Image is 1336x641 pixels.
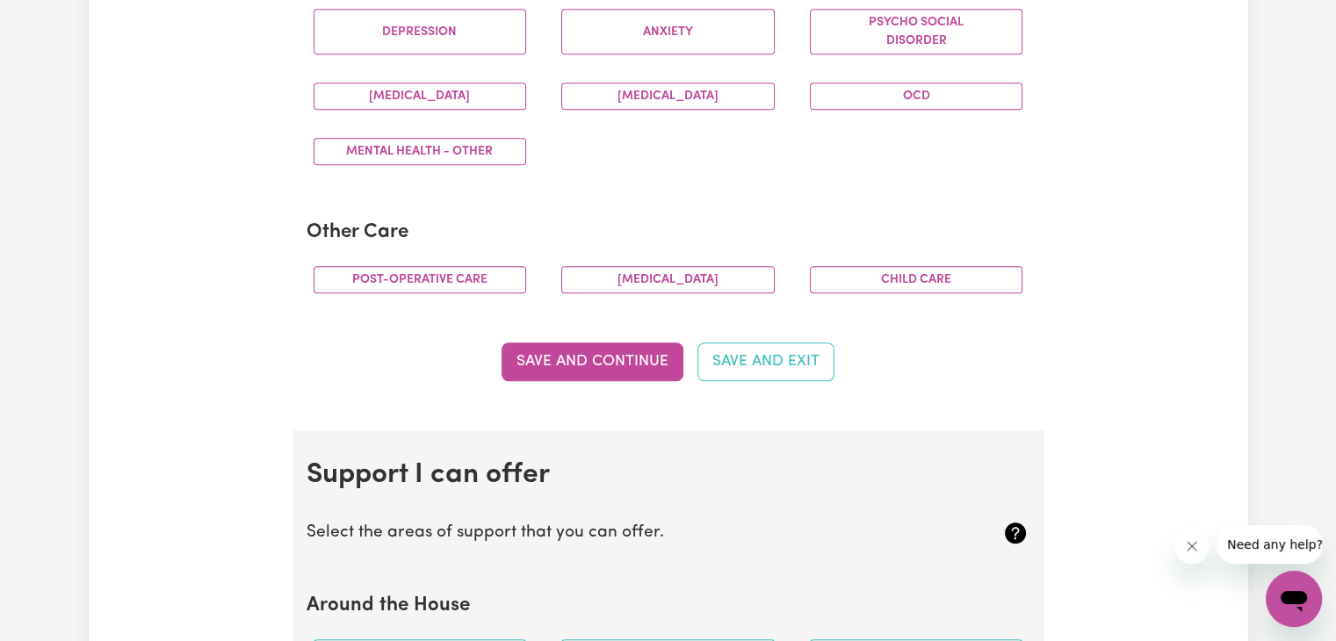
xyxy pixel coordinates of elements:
span: Need any help? [11,12,106,26]
button: [MEDICAL_DATA] [314,83,527,110]
iframe: Message from company [1217,525,1322,564]
button: Psycho social disorder [810,9,1023,54]
button: [MEDICAL_DATA] [561,83,775,110]
button: Child care [810,266,1023,293]
p: Select the areas of support that you can offer. [307,521,910,546]
h2: Other Care [307,221,1030,245]
button: Depression [314,9,527,54]
button: OCD [810,83,1023,110]
button: Save and Exit [697,342,834,381]
button: Anxiety [561,9,775,54]
iframe: Button to launch messaging window [1266,571,1322,627]
h2: Around the House [307,594,1030,618]
button: Post-operative care [314,266,527,293]
h2: Support I can offer [307,458,1030,492]
button: [MEDICAL_DATA] [561,266,775,293]
iframe: Close message [1174,529,1210,564]
button: Mental Health - Other [314,138,527,165]
button: Save and Continue [502,342,683,381]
